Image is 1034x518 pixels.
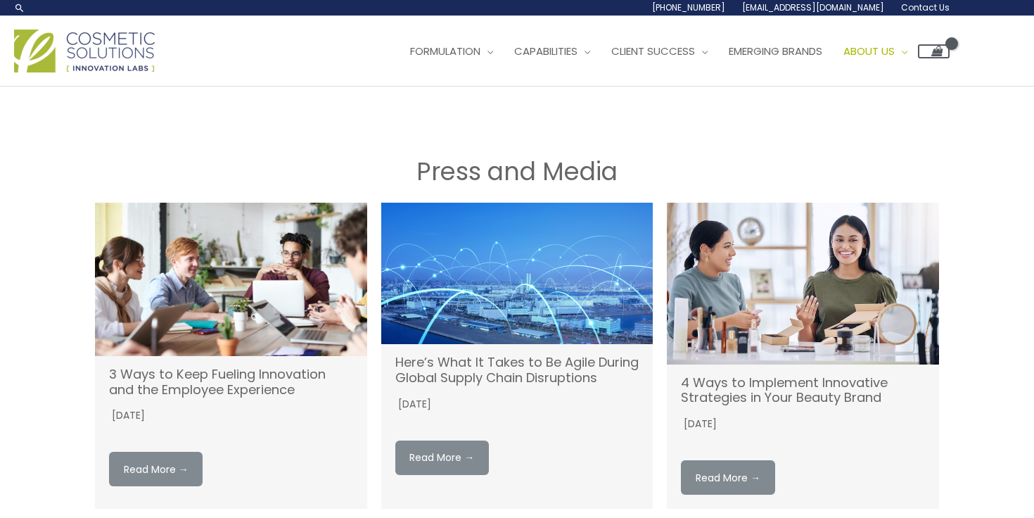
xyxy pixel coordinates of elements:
a: Read More → [681,460,774,495]
img: 3 Ways to Keep Fueling Innovation and the Employee Experience [95,203,367,355]
a: 3 Ways to Keep Fueling Innovation and the Employee Experience [109,365,326,398]
a: 4 Ways to Implement Innovative Strategies in Your Beauty Brand [681,374,888,407]
a: Emerging Brands [718,30,833,72]
a: Search icon link [14,2,25,13]
a: Here’s What It Takes to Be Agile During Global Supply Chain Disruptions [395,353,639,386]
span: Emerging Brands [729,44,822,58]
a: Read More → [109,452,203,486]
a: Capabilities [504,30,601,72]
span: Contact Us [901,1,950,13]
a: Read More → [395,441,489,475]
a: View Shopping Cart, empty [918,44,950,58]
h1: Press and Media [95,154,939,189]
a: Client Success [601,30,718,72]
time: [DATE] [681,416,717,432]
img: Cosmetic Solutions Logo [14,30,155,72]
nav: Site Navigation [389,30,950,72]
time: [DATE] [109,408,145,424]
span: [PHONE_NUMBER] [652,1,725,13]
span: [EMAIL_ADDRESS][DOMAIN_NAME] [742,1,884,13]
span: Client Success [611,44,695,58]
span: Formulation [410,44,480,58]
time: [DATE] [395,396,431,412]
a: About Us [833,30,918,72]
span: About Us [843,44,895,58]
span: Capabilities [514,44,577,58]
a: Formulation [400,30,504,72]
